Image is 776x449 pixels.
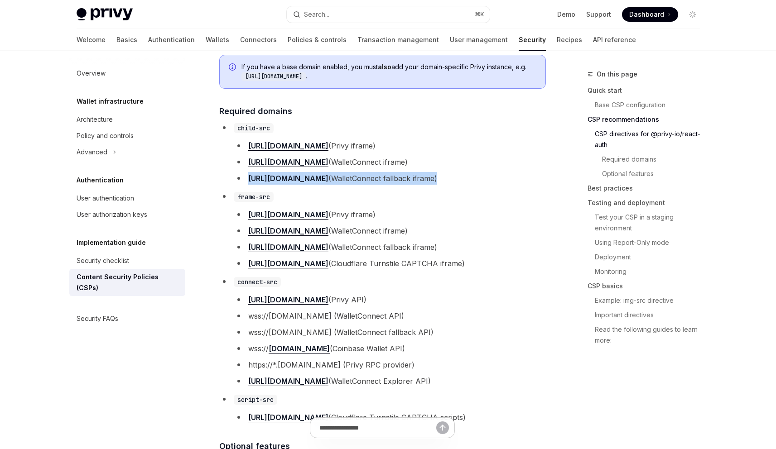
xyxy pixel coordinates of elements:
[319,418,436,438] input: Ask a question...
[588,210,707,235] a: Test your CSP in a staging environment
[248,377,328,386] a: [URL][DOMAIN_NAME]
[685,7,700,22] button: Toggle dark mode
[519,29,546,51] a: Security
[234,172,546,185] li: (WalletConnect fallback iframe)
[588,235,707,250] a: Using Report-Only mode
[234,139,546,152] li: (Privy iframe)
[241,62,536,81] span: If you have a base domain enabled, you must add your domain-specific Privy instance, e.g. .
[240,29,277,51] a: Connectors
[148,29,195,51] a: Authentication
[629,10,664,19] span: Dashboard
[77,175,124,186] h5: Authentication
[557,10,575,19] a: Demo
[248,413,328,422] a: [URL][DOMAIN_NAME]
[69,144,185,160] button: Advanced
[77,313,118,324] div: Security FAQs
[588,98,707,112] a: Base CSP configuration
[248,158,328,167] a: [URL][DOMAIN_NAME]
[234,411,546,424] li: (Cloudflare Turnstile CAPTCHA scripts)
[287,6,490,23] button: Search...⌘K
[588,167,707,181] a: Optional features
[588,279,707,293] a: CSP basics
[69,111,185,128] a: Architecture
[77,130,134,141] div: Policy and controls
[234,326,546,339] li: wss://[DOMAIN_NAME] (WalletConnect fallback API)
[234,375,546,387] li: (WalletConnect Explorer API)
[588,308,707,322] a: Important directives
[248,243,328,252] a: [URL][DOMAIN_NAME]
[588,293,707,308] a: Example: img-src directive
[586,10,611,19] a: Support
[234,358,546,371] li: https://*.[DOMAIN_NAME] (Privy RPC provider)
[248,259,328,268] a: [URL][DOMAIN_NAME]
[234,192,274,202] code: frame-src
[234,257,546,270] li: (Cloudflare Turnstile CAPTCHA iframe)
[234,241,546,253] li: (WalletConnect fallback iframe)
[588,83,707,98] a: Quick start
[77,96,144,107] h5: Wallet infrastructure
[69,206,185,223] a: User authorization keys
[77,209,147,220] div: User authorization keys
[588,152,707,167] a: Required domains
[69,190,185,206] a: User authentication
[436,421,449,434] button: Send message
[304,9,329,20] div: Search...
[269,344,330,353] a: [DOMAIN_NAME]
[116,29,137,51] a: Basics
[241,72,306,81] code: [URL][DOMAIN_NAME]
[248,226,328,236] a: [URL][DOMAIN_NAME]
[557,29,582,51] a: Recipes
[69,65,185,81] a: Overview
[77,272,180,293] div: Content Security Policies (CSPs)
[69,269,185,296] a: Content Security Policies (CSPs)
[588,250,707,264] a: Deployment
[234,277,281,287] code: connect-src
[77,255,129,266] div: Security checklist
[206,29,229,51] a: Wallets
[622,7,678,22] a: Dashboard
[234,123,274,133] code: child-src
[77,68,106,79] div: Overview
[593,29,636,51] a: API reference
[450,29,508,51] a: User management
[248,295,328,305] a: [URL][DOMAIN_NAME]
[229,63,238,72] svg: Info
[77,114,113,125] div: Architecture
[597,69,637,80] span: On this page
[588,127,707,152] a: CSP directives for @privy-io/react-auth
[69,310,185,327] a: Security FAQs
[234,156,546,168] li: (WalletConnect iframe)
[588,181,707,196] a: Best practices
[77,29,106,51] a: Welcome
[248,210,328,220] a: [URL][DOMAIN_NAME]
[588,112,707,127] a: CSP recommendations
[378,63,391,71] strong: also
[69,128,185,144] a: Policy and controls
[475,11,484,18] span: ⌘ K
[77,193,134,204] div: User authentication
[248,141,328,151] a: [URL][DOMAIN_NAME]
[234,395,277,405] code: script-src
[588,322,707,348] a: Read the following guides to learn more:
[357,29,439,51] a: Transaction management
[69,253,185,269] a: Security checklist
[77,8,133,21] img: light logo
[77,237,146,248] h5: Implementation guide
[219,105,292,117] span: Required domains
[234,293,546,306] li: (Privy API)
[588,264,707,279] a: Monitoring
[248,174,328,183] a: [URL][DOMAIN_NAME]
[234,310,546,322] li: wss://[DOMAIN_NAME] (WalletConnect API)
[234,208,546,221] li: (Privy iframe)
[288,29,347,51] a: Policies & controls
[588,196,707,210] a: Testing and deployment
[234,342,546,355] li: wss:// (Coinbase Wallet API)
[234,224,546,237] li: (WalletConnect iframe)
[77,147,107,158] div: Advanced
